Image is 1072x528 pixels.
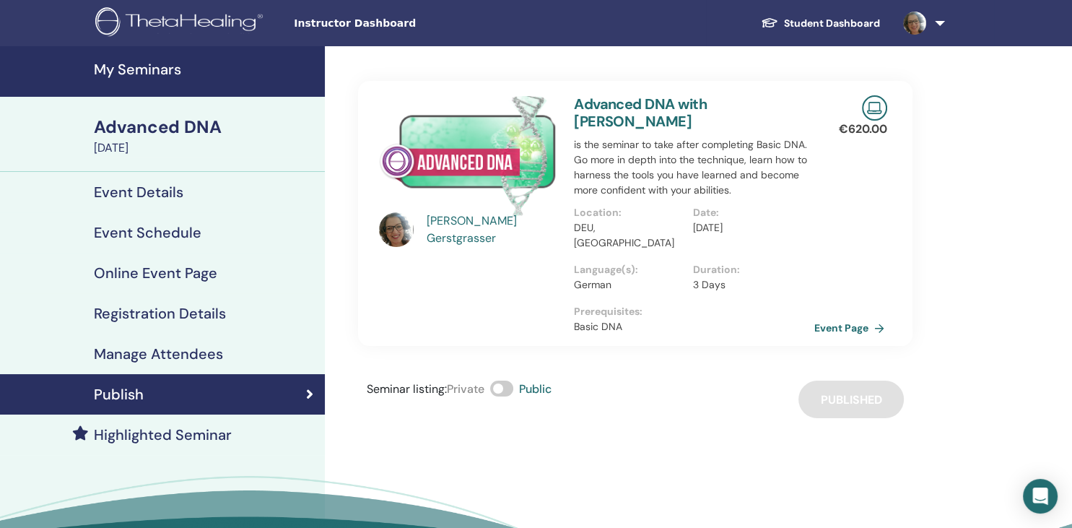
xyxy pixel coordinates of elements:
[367,381,447,397] span: Seminar listing :
[94,305,226,322] h4: Registration Details
[94,115,316,139] div: Advanced DNA
[379,212,414,247] img: default.jpg
[294,16,510,31] span: Instructor Dashboard
[574,262,684,277] p: Language(s) :
[574,95,707,131] a: Advanced DNA with [PERSON_NAME]
[574,205,684,220] p: Location :
[94,264,217,282] h4: Online Event Page
[749,10,892,37] a: Student Dashboard
[574,220,684,251] p: DEU, [GEOGRAPHIC_DATA]
[814,317,890,339] a: Event Page
[94,426,232,443] h4: Highlighted Seminar
[574,304,812,319] p: Prerequisites :
[693,262,803,277] p: Duration :
[519,381,552,397] span: Public
[94,61,316,78] h4: My Seminars
[574,137,812,198] p: is the seminar to take after completing Basic DNA. Go more in depth into the technique, learn how...
[94,386,144,403] h4: Publish
[447,381,484,397] span: Private
[839,121,887,138] p: € 620.00
[94,139,316,157] div: [DATE]
[94,345,223,363] h4: Manage Attendees
[1023,479,1058,514] div: Open Intercom Messenger
[862,95,887,121] img: Live Online Seminar
[693,205,803,220] p: Date :
[574,319,812,334] p: Basic DNA
[94,183,183,201] h4: Event Details
[427,212,560,247] a: [PERSON_NAME] Gerstgrasser
[574,277,684,293] p: German
[693,220,803,235] p: [DATE]
[94,224,201,241] h4: Event Schedule
[379,95,557,217] img: Advanced DNA
[95,7,268,40] img: logo.png
[903,12,926,35] img: default.jpg
[693,277,803,293] p: 3 Days
[85,115,325,157] a: Advanced DNA[DATE]
[761,17,778,29] img: graduation-cap-white.svg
